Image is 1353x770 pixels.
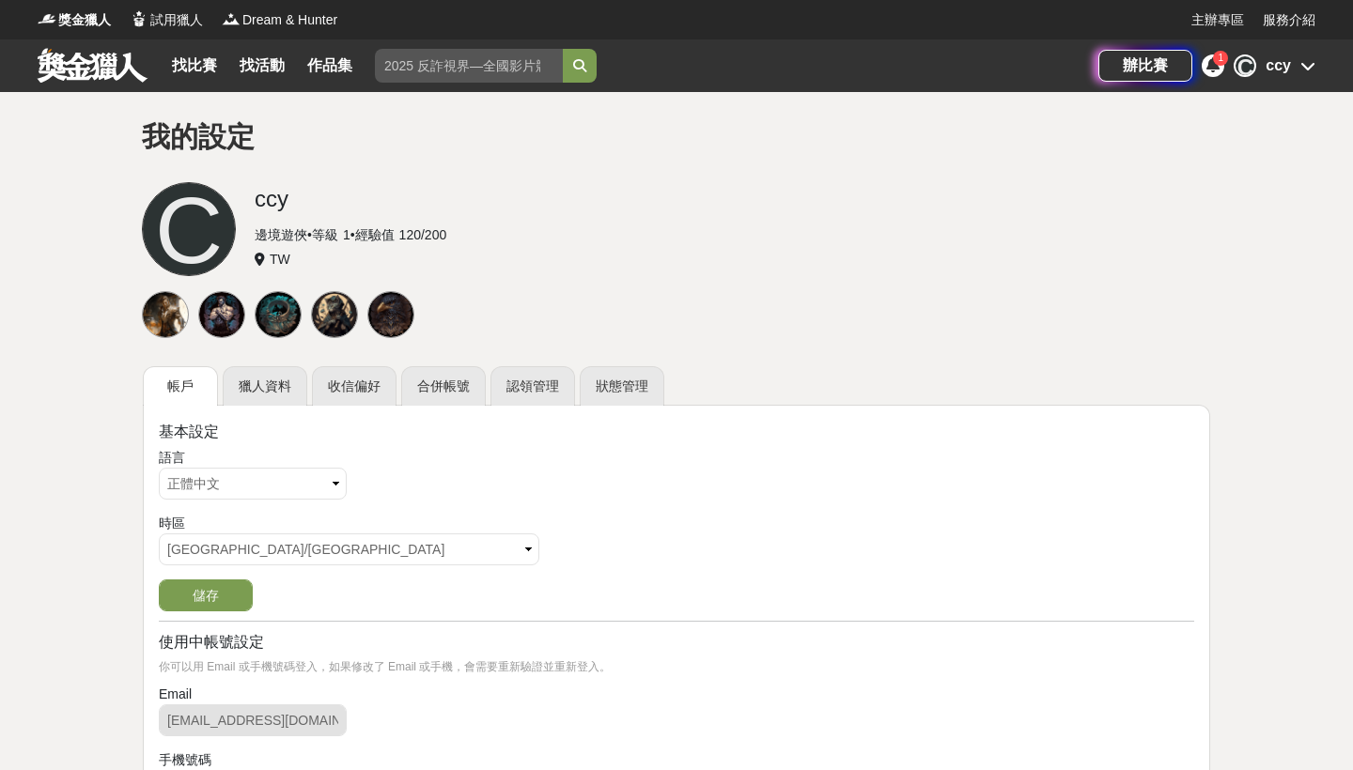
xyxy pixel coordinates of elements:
a: 收信偏好 [312,366,397,406]
span: 120 / 200 [399,227,447,242]
span: • [307,227,312,242]
a: 作品集 [300,53,360,79]
img: Logo [130,9,148,28]
div: C [142,182,236,276]
div: ccy [1266,54,1291,77]
h1: 我的設定 [142,120,1211,154]
a: 找活動 [232,53,292,79]
div: 基本設定 [159,421,1194,443]
div: 使用中帳號設定 [159,631,1194,654]
span: 獎金獵人 [58,10,111,30]
div: Email [159,685,1194,704]
a: 狀態管理 [580,366,664,406]
span: 等級 [312,227,338,242]
a: 辦比賽 [1098,50,1192,82]
button: 儲存 [159,579,253,611]
span: 經驗值 [355,227,395,242]
a: 獵人資料 [223,366,307,406]
a: 服務介紹 [1263,10,1315,30]
img: Logo [38,9,56,28]
input: 2025 反詐視界—全國影片競賽 [375,49,563,83]
a: 找比賽 [164,53,225,79]
a: 認領管理 [490,366,575,406]
span: 1 [343,227,350,242]
a: 帳戶 [143,366,218,406]
img: Logo [222,9,241,28]
span: TW [270,252,290,267]
div: 你可以用 Email 或手機號碼登入，如果修改了 Email 或手機，會需要重新驗證並重新登入。 [159,658,1194,675]
a: LogoDream & Hunter [222,10,337,30]
a: Logo試用獵人 [130,10,203,30]
span: Dream & Hunter [242,10,337,30]
a: Logo獎金獵人 [38,10,111,30]
span: 1 [1219,53,1224,63]
a: 主辦專區 [1191,10,1244,30]
div: 語言 [159,448,1194,468]
div: 手機號碼 [159,750,1194,770]
div: 時區 [159,514,1194,533]
div: C [1234,54,1256,77]
a: 合併帳號 [401,366,486,406]
span: 邊境遊俠 [255,227,307,242]
div: ccy [255,182,1211,216]
span: • [350,227,355,242]
span: 試用獵人 [150,10,203,30]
